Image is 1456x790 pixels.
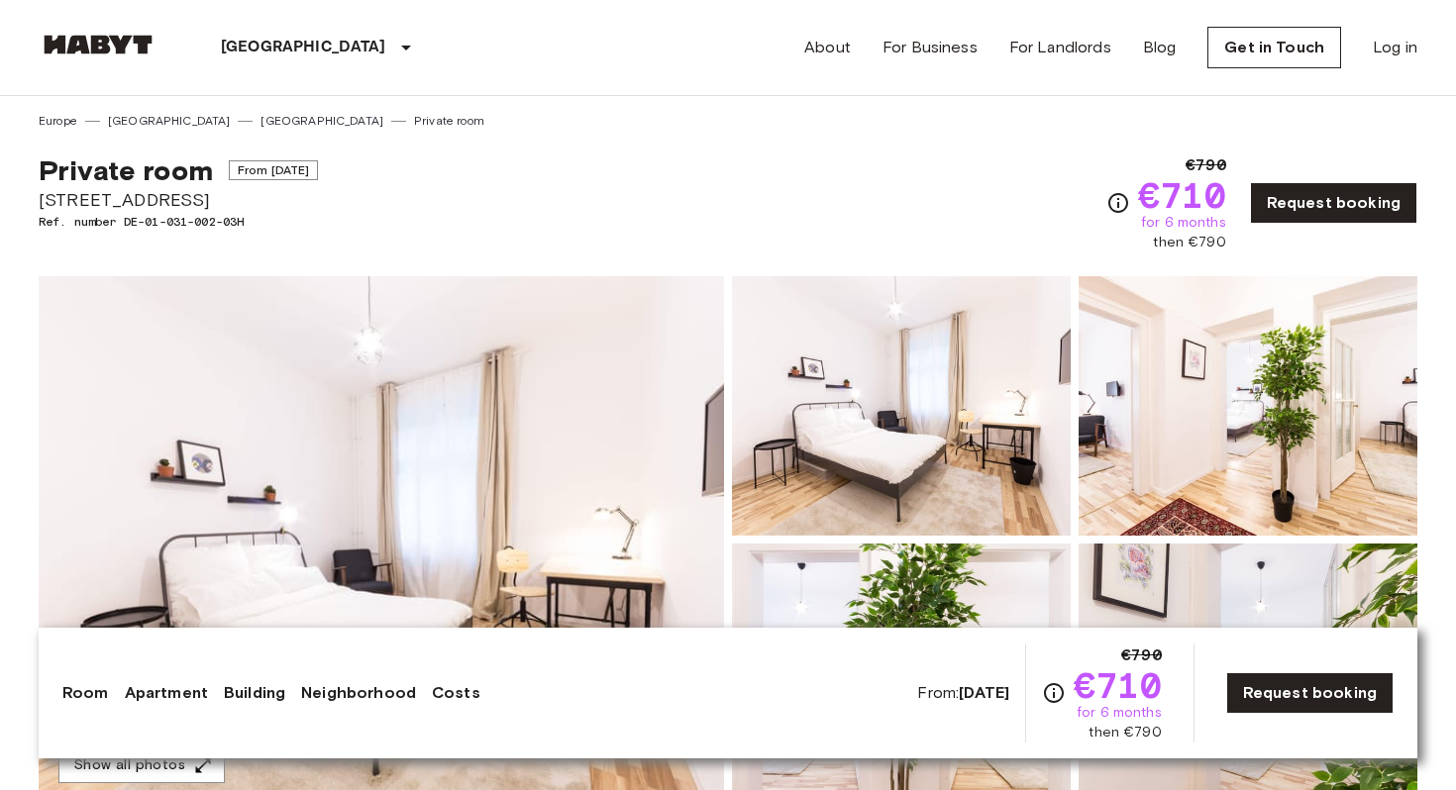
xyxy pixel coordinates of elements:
a: About [804,36,851,59]
img: Picture of unit DE-01-031-002-03H [1079,276,1417,536]
span: Private room [39,153,213,187]
a: Blog [1143,36,1177,59]
a: Room [62,681,109,705]
a: For Landlords [1009,36,1111,59]
span: €710 [1074,667,1162,703]
svg: Check cost overview for full price breakdown. Please note that discounts apply to new joiners onl... [1106,191,1130,215]
a: Building [224,681,285,705]
a: Private room [414,112,484,130]
a: [GEOGRAPHIC_DATA] [108,112,231,130]
b: [DATE] [959,683,1009,702]
a: Costs [432,681,480,705]
p: [GEOGRAPHIC_DATA] [221,36,386,59]
img: Picture of unit DE-01-031-002-03H [732,276,1071,536]
a: For Business [883,36,978,59]
a: Neighborhood [301,681,416,705]
a: Request booking [1226,672,1394,714]
a: Log in [1373,36,1417,59]
span: then €790 [1089,723,1161,742]
button: Show all photos [58,747,225,784]
img: Habyt [39,35,157,54]
a: Apartment [125,681,208,705]
span: Ref. number DE-01-031-002-03H [39,213,318,231]
span: €790 [1186,153,1226,177]
a: Request booking [1250,182,1417,224]
span: €790 [1121,643,1162,667]
span: then €790 [1153,233,1225,252]
a: Get in Touch [1207,27,1341,68]
span: for 6 months [1141,213,1226,233]
span: €710 [1138,177,1226,213]
span: From [DATE] [229,160,319,180]
span: From: [917,682,1009,704]
a: [GEOGRAPHIC_DATA] [260,112,383,130]
span: [STREET_ADDRESS] [39,187,318,213]
svg: Check cost overview for full price breakdown. Please note that discounts apply to new joiners onl... [1042,681,1066,705]
span: for 6 months [1077,703,1162,723]
a: Europe [39,112,77,130]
